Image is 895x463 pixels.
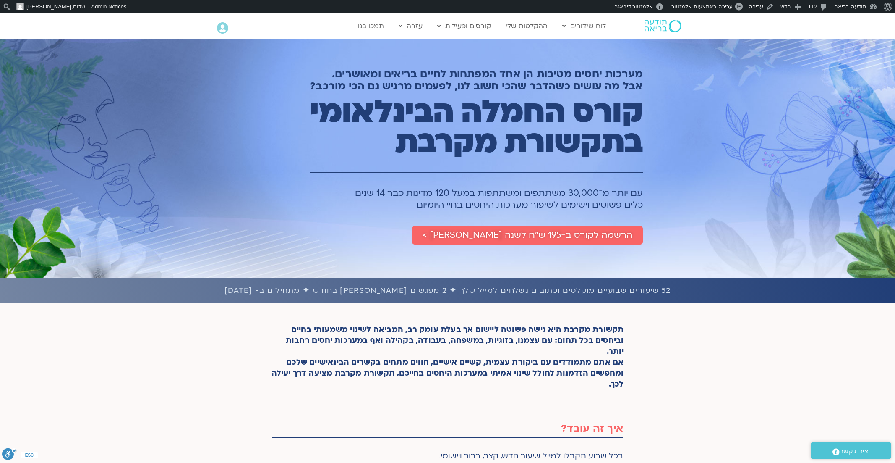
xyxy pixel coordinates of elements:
span: יצירת קשר [840,446,870,457]
a: ההקלטות שלי [501,18,552,34]
a: יצירת קשר [811,442,891,459]
h1: 52 שיעורים שבועיים מוקלטים וכתובים נשלחים למייל שלך ✦ 2 מפגשים [PERSON_NAME] בחודש ✦ מתחילים ב- [... [4,284,891,297]
h1: קורס החמלה הבינלאומי בתקשורת מקרבת​ [272,97,643,158]
a: עזרה [394,18,427,34]
span: עריכה באמצעות אלמנטור [671,3,732,10]
a: קורסים ופעילות [433,18,495,34]
h2: איך זה עובד? [272,423,623,435]
span: [PERSON_NAME] [26,3,71,10]
h2: מערכות יחסים מטיבות הן אחד המפתחות לחיים בריאים ומאושרים. אבל מה עושים כשהדבר שהכי חשוב לנו, לפעמ... [272,68,643,92]
a: תמכו בנו [354,18,388,34]
span: הרשמה לקורס ב-195 ש״ח לשנה [PERSON_NAME] > [423,230,632,240]
div: תקשורת מקרבת היא גישה פשוטה ליישום אך בעלת עומק רב, המביאה לשינוי משמעותי בחיים וביחסים בכל תחום:... [271,324,624,393]
a: לוח שידורים [558,18,610,34]
h1: עם יותר מ־30,000 משתתפים ומשתתפות במעל 120 מדינות כבר 14 שנים כלים פשוטים וישימים לשיפור מערכות ה... [272,187,643,211]
a: הרשמה לקורס ב-195 ש״ח לשנה [PERSON_NAME] > [412,226,643,245]
img: תודעה בריאה [645,20,681,32]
